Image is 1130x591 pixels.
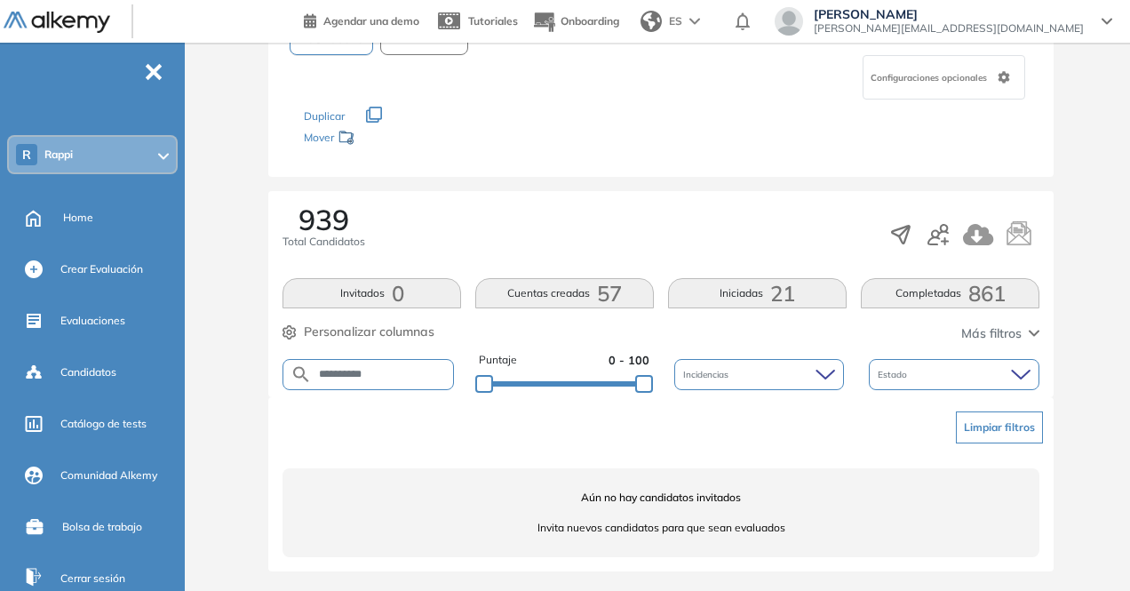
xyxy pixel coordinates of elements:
span: Evaluaciones [60,313,125,329]
img: Logo [4,12,110,34]
span: Estado [878,368,911,381]
span: Puntaje [479,352,517,369]
div: Estado [869,359,1039,390]
span: Cerrar sesión [60,571,125,587]
span: Configuraciones opcionales [871,71,991,84]
span: Onboarding [561,14,619,28]
span: Catálogo de tests [60,416,147,432]
button: Invitados0 [282,278,461,308]
span: Candidatos [60,364,116,380]
span: Incidencias [683,368,732,381]
span: Crear Evaluación [60,261,143,277]
span: Tutoriales [468,14,518,28]
span: Agendar una demo [323,14,419,28]
span: Total Candidatos [282,234,365,250]
span: ES [669,13,682,29]
span: Rappi [44,148,73,162]
img: arrow [689,18,700,25]
span: Personalizar columnas [304,323,434,341]
div: Incidencias [674,359,845,390]
span: 0 - 100 [609,352,649,369]
span: Aún no hay candidatos invitados [282,490,1039,506]
span: Bolsa de trabajo [62,519,142,535]
span: Home [63,210,93,226]
div: Mover [304,123,481,156]
span: Duplicar [304,109,345,123]
button: Onboarding [532,3,619,41]
img: world [641,11,662,32]
a: Agendar una demo [304,9,419,30]
button: Más filtros [961,324,1039,343]
span: [PERSON_NAME] [814,7,1084,21]
span: Invita nuevos candidatos para que sean evaluados [282,520,1039,536]
button: Iniciadas21 [668,278,847,308]
img: SEARCH_ALT [290,363,312,386]
span: Más filtros [961,324,1022,343]
span: [PERSON_NAME][EMAIL_ADDRESS][DOMAIN_NAME] [814,21,1084,36]
button: Limpiar filtros [956,411,1043,443]
span: R [22,148,31,162]
span: 939 [298,205,349,234]
span: Comunidad Alkemy [60,467,157,483]
div: Configuraciones opcionales [863,55,1025,100]
button: Personalizar columnas [282,323,434,341]
button: Completadas861 [861,278,1039,308]
button: Cuentas creadas57 [475,278,654,308]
